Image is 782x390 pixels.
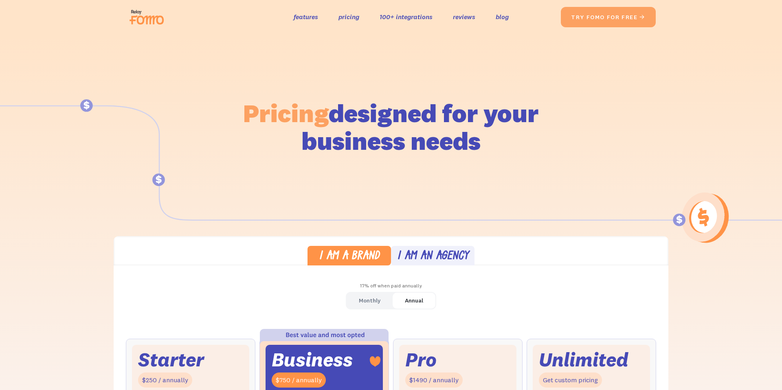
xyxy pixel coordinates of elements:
[272,372,326,388] div: $750 / annually
[359,295,380,307] div: Monthly
[405,295,423,307] div: Annual
[539,372,602,388] div: Get custom pricing
[243,99,539,155] h1: designed for your business needs
[639,13,646,21] span: 
[319,251,380,263] div: I am a brand
[561,7,656,27] a: try fomo for free
[405,372,463,388] div: $1490 / annually
[114,280,668,292] div: 17% off when paid annually
[397,251,469,263] div: I am an agency
[453,11,475,23] a: reviews
[294,11,318,23] a: features
[380,11,433,23] a: 100+ integrations
[496,11,509,23] a: blog
[338,11,359,23] a: pricing
[138,372,192,388] div: $250 / annually
[539,351,628,368] div: Unlimited
[405,351,437,368] div: Pro
[272,351,353,368] div: Business
[243,97,329,129] span: Pricing
[138,351,204,368] div: Starter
